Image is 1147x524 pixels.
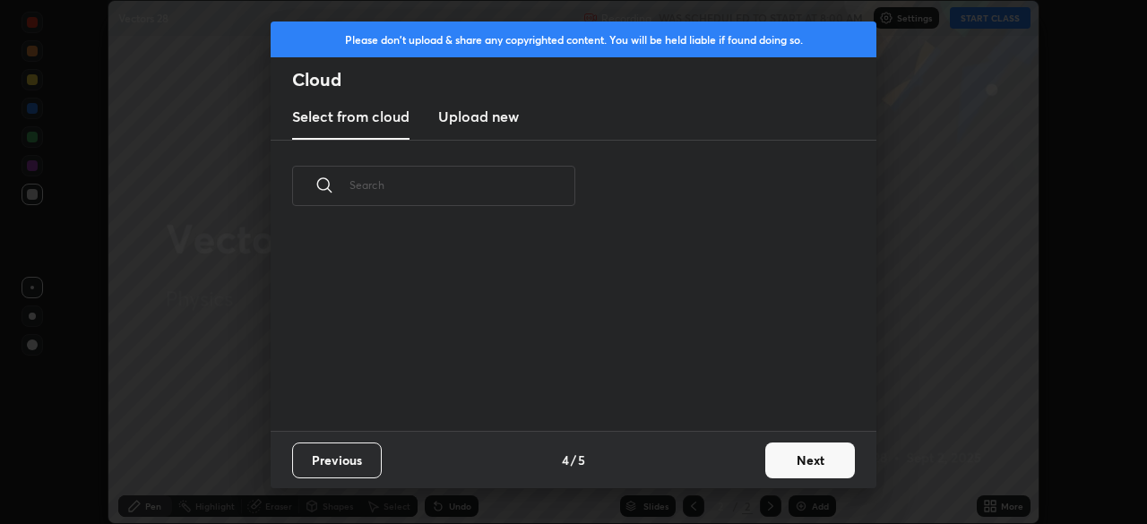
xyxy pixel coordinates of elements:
h3: Select from cloud [292,106,410,127]
input: Search [349,147,575,223]
h2: Cloud [292,68,876,91]
button: Next [765,442,855,478]
div: Please don't upload & share any copyrighted content. You will be held liable if found doing so. [271,21,876,57]
button: Previous [292,442,382,478]
h4: 5 [578,451,585,469]
h3: Upload new [438,106,519,127]
h4: / [571,451,576,469]
h4: 4 [562,451,569,469]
